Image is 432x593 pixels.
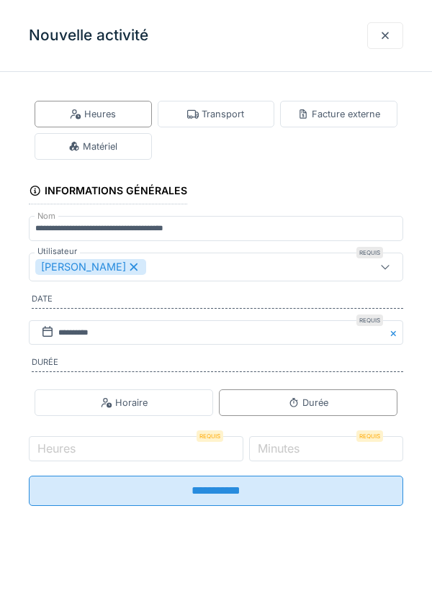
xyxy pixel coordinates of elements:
h3: Nouvelle activité [29,27,148,45]
div: Requis [356,247,383,258]
div: Durée [288,396,328,409]
div: [PERSON_NAME] [35,259,146,275]
div: Requis [356,314,383,326]
label: Minutes [255,440,302,457]
label: Utilisateur [35,245,80,258]
div: Matériel [68,140,117,153]
div: Requis [197,430,223,442]
label: Heures [35,440,78,457]
div: Informations générales [29,180,187,204]
div: Facture externe [297,107,380,121]
div: Transport [187,107,244,121]
button: Close [387,320,403,345]
label: Date [32,293,403,309]
label: Nom [35,210,58,222]
div: Heures [70,107,116,121]
div: Requis [356,430,383,442]
div: Horaire [101,396,148,409]
label: Durée [32,356,403,372]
